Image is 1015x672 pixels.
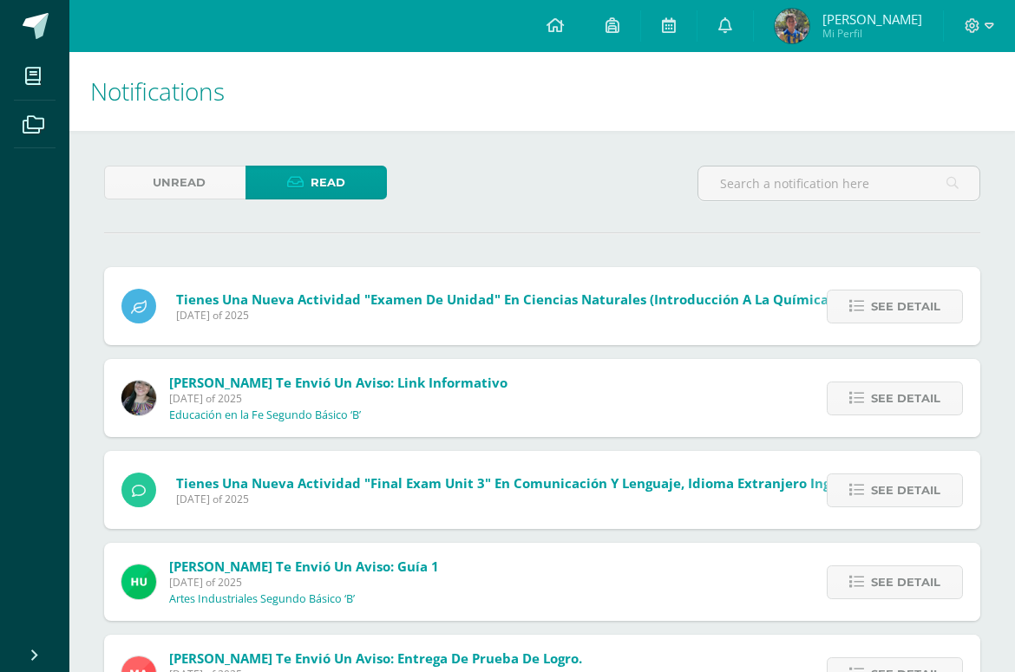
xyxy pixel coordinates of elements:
img: 8322e32a4062cfa8b237c59eedf4f548.png [121,381,156,415]
input: Search a notification here [698,166,979,200]
span: Tienes una nueva actividad "Final Exam Unit 3" En Comunicación y Lenguaje, Idioma Extranjero Inglés [176,474,848,492]
span: [DATE] of 2025 [169,575,439,590]
span: Unread [153,166,206,199]
img: 6d2d0528ced03bc779d3e70c0777327b.png [775,9,809,43]
span: [PERSON_NAME] te envió un aviso: Link Informativo [169,374,507,391]
a: Unread [104,166,246,199]
span: Notifications [90,75,225,108]
span: [PERSON_NAME] [822,10,922,28]
span: [DATE] of 2025 [169,391,507,406]
span: Tienes una nueva actividad "Examen de unidad" En Ciencias Naturales (Introducción a la Química) [176,290,833,308]
span: See detail [871,290,940,323]
span: [DATE] of 2025 [176,492,848,506]
span: [PERSON_NAME] te envió un aviso: Entrega de prueba de logro. [169,649,582,667]
p: Educación en la Fe Segundo Básico ‘B’ [169,408,361,422]
a: Read [246,166,387,199]
span: [PERSON_NAME] te envió un aviso: Guía 1 [169,558,439,575]
span: Read [311,166,345,199]
p: Artes Industriales Segundo Básico ‘B’ [169,592,355,606]
span: Mi Perfil [822,26,922,41]
span: See detail [871,566,940,598]
span: See detail [871,382,940,414]
span: [DATE] of 2025 [176,308,833,323]
img: fd23069c3bd5c8dde97a66a86ce78287.png [121,564,156,599]
span: See detail [871,474,940,506]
